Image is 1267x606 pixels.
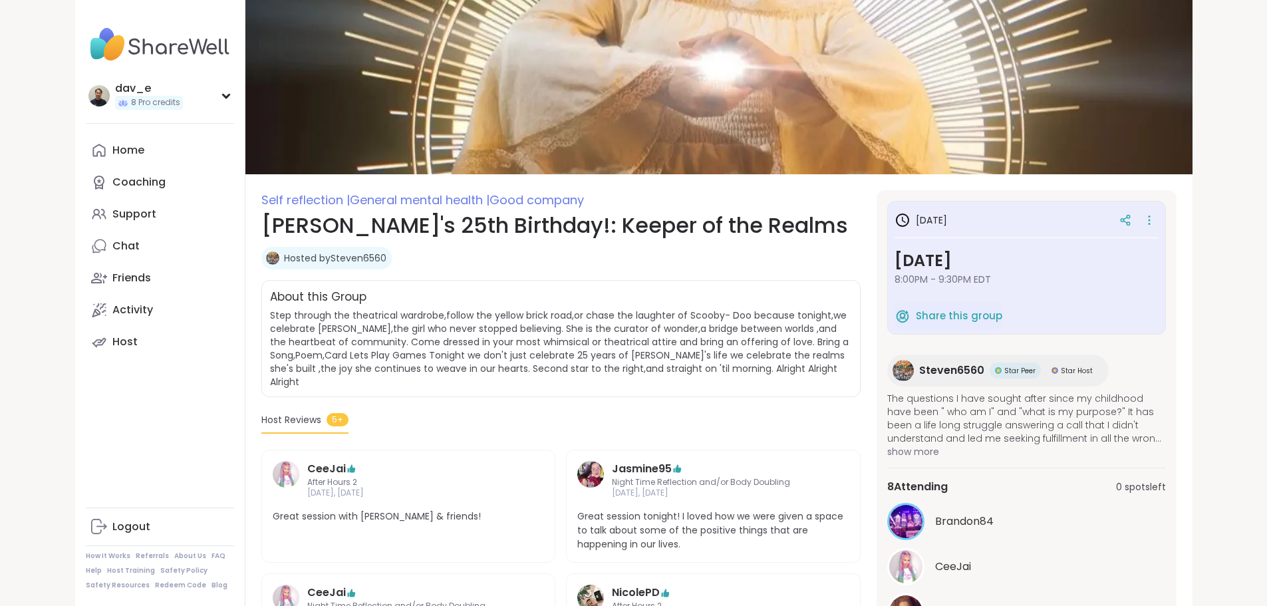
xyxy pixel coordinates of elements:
a: CeeJai [307,461,346,477]
a: Activity [86,294,234,326]
span: 5+ [327,413,349,426]
a: Coaching [86,166,234,198]
span: Host Reviews [261,413,321,427]
img: ShareWell Logomark [895,308,911,324]
img: Jasmine95 [577,461,604,488]
span: Star Host [1061,366,1093,376]
span: 0 spots left [1116,480,1166,494]
img: Steven6560 [266,251,279,265]
img: Star Host [1052,367,1058,374]
span: Night Time Reflection and/or Body Doubling [612,477,815,488]
div: Friends [112,271,151,285]
span: 8:00PM - 9:30PM EDT [895,273,1159,286]
span: General mental health | [350,192,490,208]
span: [DATE], [DATE] [307,488,510,499]
span: show more [887,445,1166,458]
div: Host [112,335,138,349]
img: CeeJai [889,550,922,583]
img: Brandon84 [889,505,922,538]
div: Activity [112,303,153,317]
img: dav_e [88,85,110,106]
div: Coaching [112,175,166,190]
div: dav_e [115,81,183,96]
span: Brandon84 [935,514,994,530]
img: ShareWell Nav Logo [86,21,234,68]
div: Support [112,207,156,222]
a: Steven6560Steven6560Star PeerStar PeerStar HostStar Host [887,355,1109,386]
a: Host [86,326,234,358]
a: Safety Policy [160,566,208,575]
div: Chat [112,239,140,253]
a: NicolePD [612,585,660,601]
span: Great session with [PERSON_NAME] & friends! [273,510,545,524]
h2: About this Group [270,289,366,306]
a: CeeJai [273,461,299,500]
span: Great session tonight! I loved how we were given a space to talk about some of the positive thing... [577,510,849,551]
span: Steven6560 [919,363,984,379]
img: Steven6560 [893,360,914,381]
span: After Hours 2 [307,477,510,488]
a: Jasmine95 [612,461,672,477]
img: Star Peer [995,367,1002,374]
div: Logout [112,520,150,534]
span: 8 Pro credits [131,97,180,108]
h3: [DATE] [895,249,1159,273]
a: How It Works [86,551,130,561]
a: Brandon84Brandon84 [887,503,1166,540]
button: Share this group [895,302,1002,330]
span: Star Peer [1004,366,1036,376]
h3: [DATE] [895,212,947,228]
h1: [PERSON_NAME]'s 25th Birthday!: Keeper of the Realms [261,210,861,241]
a: Friends [86,262,234,294]
a: FAQ [211,551,225,561]
a: Logout [86,511,234,543]
a: CeeJaiCeeJai [887,548,1166,585]
span: The questions I have sought after since my childhood have been " who am I" and "what is my purpos... [887,392,1166,445]
a: Blog [211,581,227,590]
a: Support [86,198,234,230]
span: Step through the theatrical wardrobe,follow the yellow brick road,or chase the laughter of Scooby... [270,309,849,388]
span: Good company [490,192,584,208]
div: Home [112,143,144,158]
a: Hosted bySteven6560 [284,251,386,265]
img: CeeJai [273,461,299,488]
a: Safety Resources [86,581,150,590]
a: Home [86,134,234,166]
span: Self reflection | [261,192,350,208]
span: Share this group [916,309,1002,324]
a: Jasmine95 [577,461,604,500]
a: Redeem Code [155,581,206,590]
a: CeeJai [307,585,346,601]
a: Referrals [136,551,169,561]
a: Help [86,566,102,575]
a: About Us [174,551,206,561]
span: CeeJai [935,559,971,575]
span: [DATE], [DATE] [612,488,815,499]
a: Chat [86,230,234,262]
a: Host Training [107,566,155,575]
span: 8 Attending [887,479,948,495]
